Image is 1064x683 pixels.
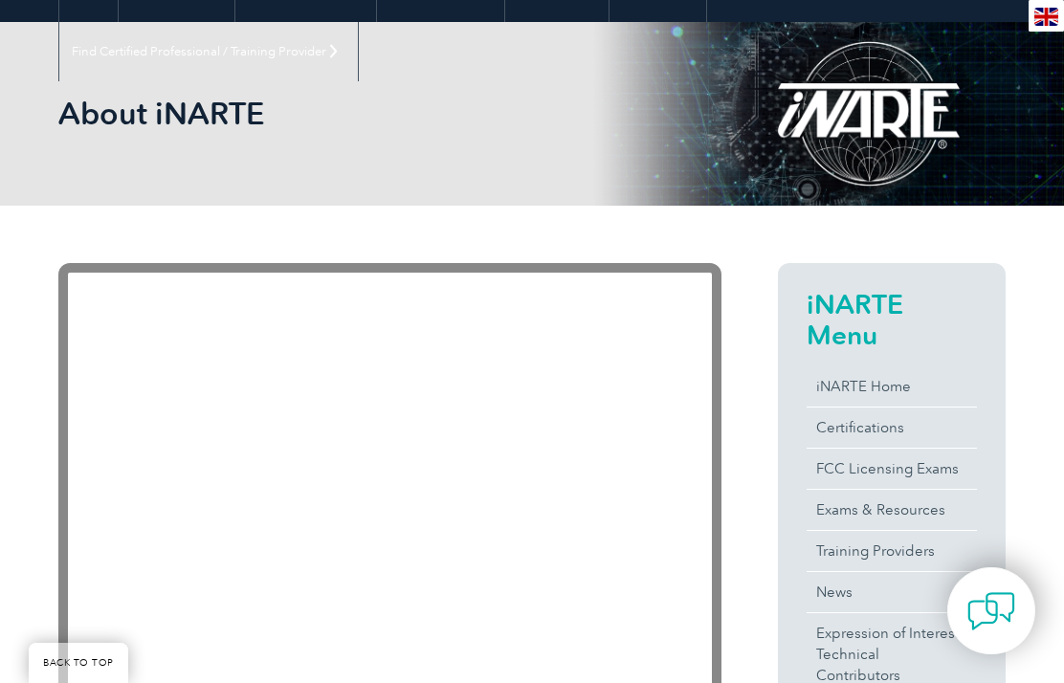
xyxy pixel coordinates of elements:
a: Find Certified Professional / Training Provider [59,22,358,81]
a: News [807,572,977,612]
img: en [1034,8,1058,26]
a: BACK TO TOP [29,643,128,683]
img: contact-chat.png [967,587,1015,635]
a: Certifications [807,408,977,448]
h2: About iNARTE [58,99,721,129]
a: FCC Licensing Exams [807,449,977,489]
a: Training Providers [807,531,977,571]
a: Exams & Resources [807,490,977,530]
a: iNARTE Home [807,366,977,407]
h2: iNARTE Menu [807,289,977,350]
